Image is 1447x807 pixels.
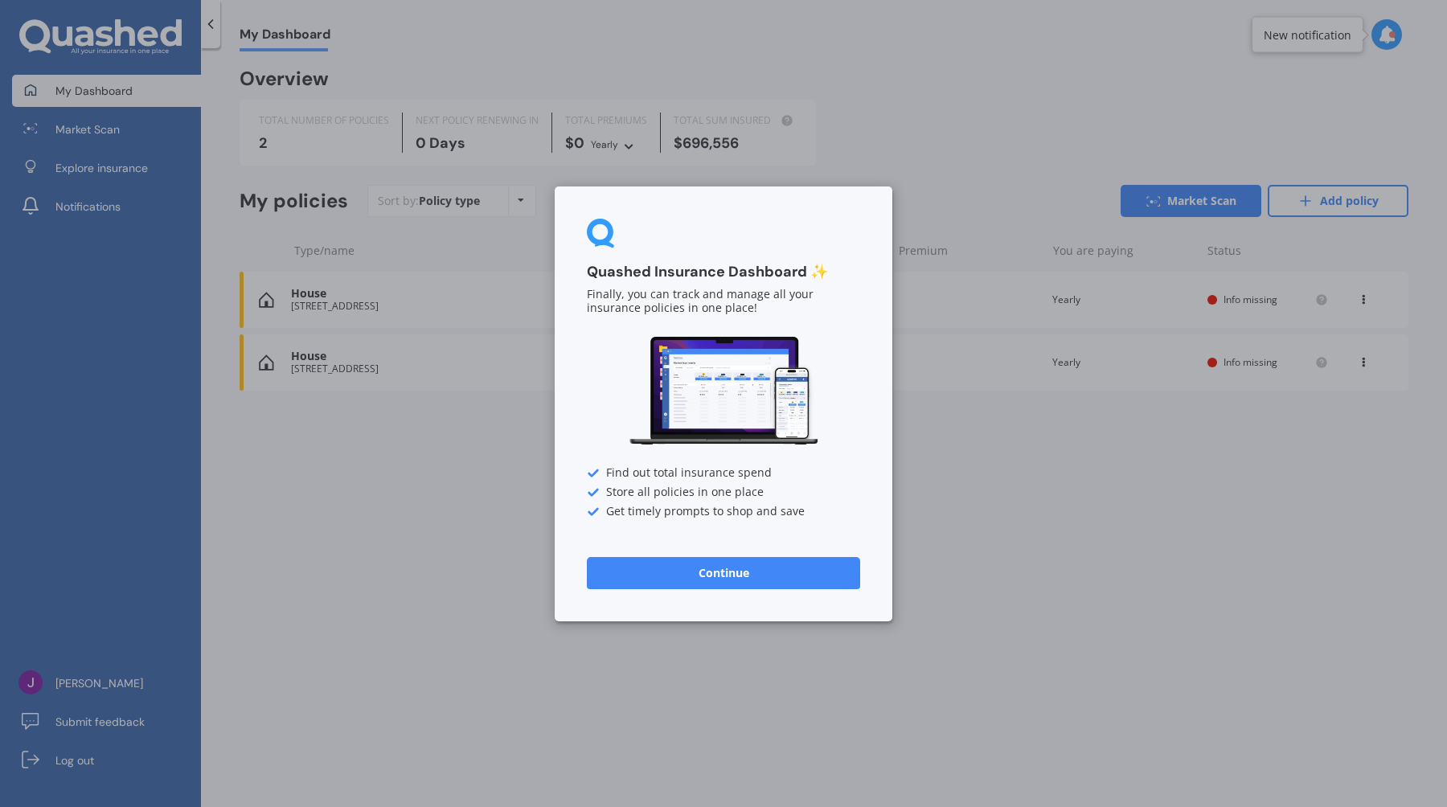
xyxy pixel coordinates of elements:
div: Store all policies in one place [587,485,860,498]
p: Finally, you can track and manage all your insurance policies in one place! [587,288,860,315]
div: Find out total insurance spend [587,466,860,479]
button: Continue [587,556,860,588]
div: Get timely prompts to shop and save [587,505,860,518]
h3: Quashed Insurance Dashboard ✨ [587,263,860,281]
img: Dashboard [627,334,820,448]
